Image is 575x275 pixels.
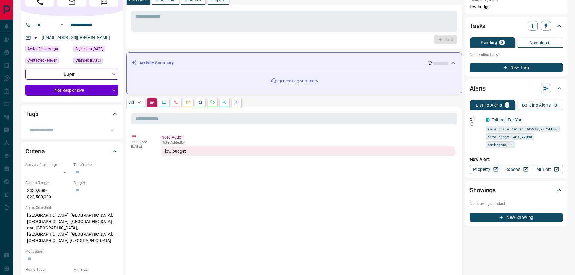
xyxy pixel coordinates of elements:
[25,107,118,121] div: Tags
[25,249,118,254] p: Motivation:
[25,205,118,210] p: Areas Searched:
[501,165,532,174] a: Condos
[470,50,563,59] p: No pending tasks
[58,21,65,28] button: Open
[522,103,551,107] p: Building Alerts
[470,185,496,195] h2: Showings
[470,122,474,126] svg: Push Notification Only
[131,144,152,149] p: [DATE]
[210,100,215,105] svg: Requests
[25,180,70,186] p: Search Range:
[139,60,174,66] p: Activity Summary
[25,162,70,168] p: Actively Searching:
[470,201,563,206] p: No showings booked
[470,213,563,222] button: New Showing
[131,57,457,69] div: Activity Summary
[131,140,152,144] p: 10:35 am
[73,57,118,66] div: Thu Jul 20 2023
[25,69,118,80] div: Buyer
[161,140,455,145] p: Note Added by
[470,117,482,122] p: Off
[488,142,513,148] span: bathrooms: 1
[129,100,134,104] p: All
[476,103,502,107] p: Listing Alerts
[25,267,70,272] p: Home Type:
[73,162,118,168] p: Timeframe:
[529,41,551,45] p: Completed
[470,81,563,96] div: Alerts
[222,100,227,105] svg: Opportunities
[25,85,118,96] div: Not Responsive
[532,165,563,174] a: Mr.Loft
[25,144,118,158] div: Criteria
[25,146,45,156] h2: Criteria
[501,40,503,45] p: 0
[73,46,118,54] div: Tue Jul 11 2023
[470,21,485,31] h2: Tasks
[33,36,37,40] svg: Email Verified
[198,100,203,105] svg: Listing Alerts
[25,210,118,246] p: [GEOGRAPHIC_DATA], [GEOGRAPHIC_DATA], [GEOGRAPHIC_DATA], [GEOGRAPHIC_DATA] and [GEOGRAPHIC_DATA],...
[486,118,490,122] div: condos.ca
[470,183,563,197] div: Showings
[470,19,563,33] div: Tasks
[186,100,191,105] svg: Emails
[76,57,101,63] span: Claimed [DATE]
[470,165,501,174] a: Property
[234,100,239,105] svg: Agent Actions
[506,103,508,107] p: 1
[25,46,70,54] div: Mon Aug 18 2025
[27,57,57,63] span: Contacted - Never
[470,84,486,93] h2: Alerts
[162,100,166,105] svg: Lead Browsing Activity
[470,156,563,163] p: New Alert:
[492,117,522,122] a: Tailored For You
[27,46,58,52] span: Active 3 hours ago
[25,186,70,202] p: $339,900 - $22,500,000
[554,103,557,107] p: 0
[488,134,532,140] span: size range: 401,72088
[488,126,557,132] span: sale price range: 305910,24750000
[481,40,497,45] p: Pending
[108,126,116,134] button: Open
[25,109,38,119] h2: Tags
[161,134,455,140] p: Note Action
[174,100,179,105] svg: Calls
[42,35,110,40] a: [EMAIL_ADDRESS][DOMAIN_NAME]
[470,4,563,10] p: low budget
[470,63,563,72] button: New Task
[150,100,154,105] svg: Notes
[73,180,118,186] p: Budget:
[73,267,118,272] p: Min Size:
[76,46,103,52] span: Signed up [DATE]
[161,146,455,156] div: low budget
[279,78,318,84] p: generating summary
